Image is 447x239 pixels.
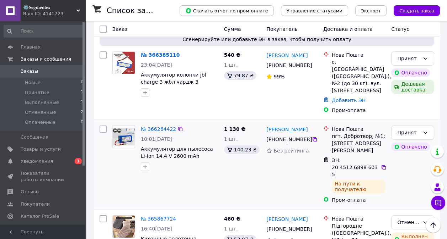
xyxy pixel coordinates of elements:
span: Каталог ProSale [21,213,59,219]
span: 99% [273,74,284,79]
span: Сгенерируйте или добавьте ЭН в заказ, чтобы получить оплату [102,36,431,43]
span: Без рейтинга [273,148,309,154]
a: № 365867724 [141,216,176,222]
span: 2 [81,109,83,116]
span: 0 [81,79,83,86]
a: Аккумулятор колонки jbl charge 3 жбл чардж 3 GSP1029102A CS-JML330SL АКБ Батарея 7500 mAh SGX24 [141,72,211,106]
span: Главная [21,44,41,50]
button: Управление статусами [281,5,348,16]
div: [PHONE_NUMBER] [265,224,312,234]
button: Экспорт [355,5,387,16]
a: Аккумулятор для пылесоса Li-Ion 14.4 V 2600 mAh батарея для Xiaomi, Rowenta, Tefal, PUPPYOO, iSwe... [141,146,213,180]
a: [PERSON_NAME] [266,216,308,223]
span: 1 [81,89,83,96]
span: Экспорт [361,8,381,13]
span: Заказы [21,68,38,74]
div: Оплачено [391,143,430,151]
div: Нова Пошта [332,215,385,222]
span: ЭН: 20 4512 6898 6035 [332,157,378,177]
span: Оплаченные [25,119,55,126]
a: Добавить ЭН [332,98,366,103]
div: Дешевая доставка [391,80,434,94]
span: Уведомления [21,158,53,165]
div: На пути к получателю [332,179,385,194]
span: 0 [81,119,83,126]
div: с. [GEOGRAPHIC_DATA] ([GEOGRAPHIC_DATA].), №2 (до 30 кг): вул. [STREET_ADDRESS] [332,59,385,94]
span: Сообщения [21,134,48,140]
img: Фото товару [113,128,135,146]
span: 1 [81,99,83,106]
span: 540 ₴ [224,52,240,58]
div: Ваш ID: 4141723 [23,11,85,17]
div: пгт. Добротвор, №1: [STREET_ADDRESS][PERSON_NAME] [332,133,385,154]
a: Создать заказ [387,7,440,13]
span: 460 ₴ [224,216,240,222]
div: [PHONE_NUMBER] [265,134,312,144]
div: Нова Пошта [332,51,385,59]
button: Создать заказ [394,5,440,16]
span: Выполненные [25,99,59,106]
span: 10:01[DATE] [141,136,172,142]
a: Фото товару [112,51,135,74]
span: 16:40[DATE] [141,226,172,232]
span: Товары и услуги [21,146,61,152]
button: Наверх [426,218,441,233]
div: [PHONE_NUMBER] [265,60,312,70]
span: Показатели работы компании [21,170,66,183]
h1: Список заказов [107,6,168,15]
div: Пром-оплата [332,107,385,114]
span: 1 шт. [224,226,238,232]
div: Оплачено [391,68,430,77]
span: Принятые [25,89,49,96]
span: 1 шт. [224,136,238,142]
span: Сумма [224,26,241,32]
span: Отмененные [25,109,56,116]
span: Заказ [112,26,127,32]
div: 140.23 ₴ [224,145,260,154]
span: 1 130 ₴ [224,126,246,132]
button: Чат с покупателем [431,196,445,210]
a: № 366264422 [141,126,176,132]
a: [PERSON_NAME] [266,52,308,59]
img: Фото товару [113,52,135,74]
div: Отменен [397,218,420,226]
span: 23:04[DATE] [141,62,172,68]
span: 1 [75,158,82,164]
span: ⚙️𝐒𝐞𝐠𝐦𝐞𝐧𝐭𝐞𝐱 [23,4,76,11]
span: Управление статусами [287,8,342,13]
button: Скачать отчет по пром-оплате [180,5,274,16]
div: Принят [397,129,420,137]
a: [PERSON_NAME] [266,126,308,133]
span: Покупатель [266,26,298,32]
div: Принят [397,55,420,62]
span: Отзывы [21,189,39,195]
div: 79.87 ₴ [224,71,256,80]
a: № 366385110 [141,52,180,58]
span: Новые [25,79,41,86]
span: Скачать отчет по пром-оплате [185,7,268,14]
span: Доставка и оплата [323,26,373,32]
div: Нова Пошта [332,126,385,133]
span: Заказы и сообщения [21,56,71,62]
a: Фото товару [112,215,135,238]
img: Фото товару [113,216,135,238]
a: Фото товару [112,126,135,148]
span: Покупатели [21,201,50,207]
span: Создать заказ [399,8,434,13]
div: Пром-оплата [332,196,385,204]
input: Поиск [4,25,84,38]
span: Статус [391,26,409,32]
span: 1 шт. [224,62,238,68]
